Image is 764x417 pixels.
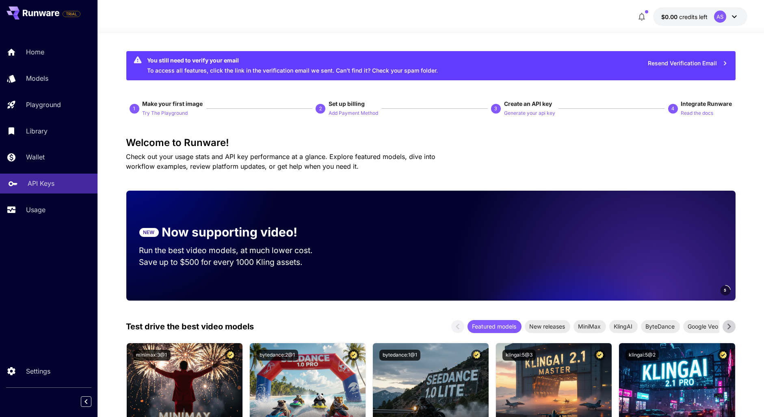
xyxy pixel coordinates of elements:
span: $0.00 [661,13,679,20]
p: Wallet [26,152,45,162]
button: Certified Model – Vetted for best performance and includes a commercial license. [471,350,482,361]
button: bytedance:2@1 [256,350,298,361]
p: Library [26,126,48,136]
button: Certified Model – Vetted for best performance and includes a commercial license. [594,350,605,361]
p: Playground [26,100,61,110]
p: Run the best video models, at much lower cost. [139,245,329,256]
button: Generate your api key [504,108,555,118]
p: Home [26,47,44,57]
p: Now supporting video! [162,223,298,241]
span: Make your first image [143,100,203,107]
p: API Keys [28,178,54,188]
p: 3 [494,105,497,112]
div: New releases [525,320,570,333]
button: Try The Playground [143,108,188,118]
span: Add your payment card to enable full platform functionality. [63,9,80,19]
p: 4 [671,105,674,112]
div: Collapse sidebar [87,394,97,409]
div: ByteDance [641,320,680,333]
div: $0.00 [661,13,708,21]
span: Create an API key [504,100,552,107]
span: New releases [525,322,570,331]
div: To access all features, click the link in the verification email we sent. Can’t find it? Check yo... [147,54,438,78]
button: klingai:5@3 [502,350,536,361]
button: Read the docs [681,108,714,118]
span: Check out your usage stats and API key performance at a glance. Explore featured models, dive int... [126,153,436,170]
button: Certified Model – Vetted for best performance and includes a commercial license. [225,350,236,361]
span: Set up billing [329,100,365,107]
div: Featured models [467,320,522,333]
p: 1 [133,105,136,112]
span: Google Veo [683,322,723,331]
button: Collapse sidebar [81,396,91,407]
p: 2 [319,105,322,112]
span: 5 [724,287,727,293]
p: Models [26,73,48,83]
button: Add Payment Method [329,108,378,118]
button: Resend Verification Email [644,55,732,72]
button: $0.00AS [653,7,747,26]
div: AS [714,11,726,23]
div: MiniMax [574,320,606,333]
p: Settings [26,366,50,376]
p: Try The Playground [143,110,188,117]
div: Google Veo [683,320,723,333]
p: NEW [143,229,155,236]
p: Generate your api key [504,110,555,117]
button: minimax:3@1 [133,350,171,361]
button: Certified Model – Vetted for best performance and includes a commercial license. [718,350,729,361]
p: Usage [26,205,45,215]
span: Integrate Runware [681,100,732,107]
span: MiniMax [574,322,606,331]
span: ByteDance [641,322,680,331]
span: Featured models [467,322,522,331]
span: KlingAI [609,322,638,331]
p: Test drive the best video models [126,320,254,333]
p: Read the docs [681,110,714,117]
button: bytedance:1@1 [379,350,420,361]
div: KlingAI [609,320,638,333]
span: TRIAL [63,11,80,17]
button: Certified Model – Vetted for best performance and includes a commercial license. [348,350,359,361]
p: Add Payment Method [329,110,378,117]
button: klingai:5@2 [625,350,659,361]
span: credits left [679,13,708,20]
div: You still need to verify your email [147,56,438,64]
p: Save up to $500 for every 1000 Kling assets. [139,256,329,268]
h3: Welcome to Runware! [126,137,736,148]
